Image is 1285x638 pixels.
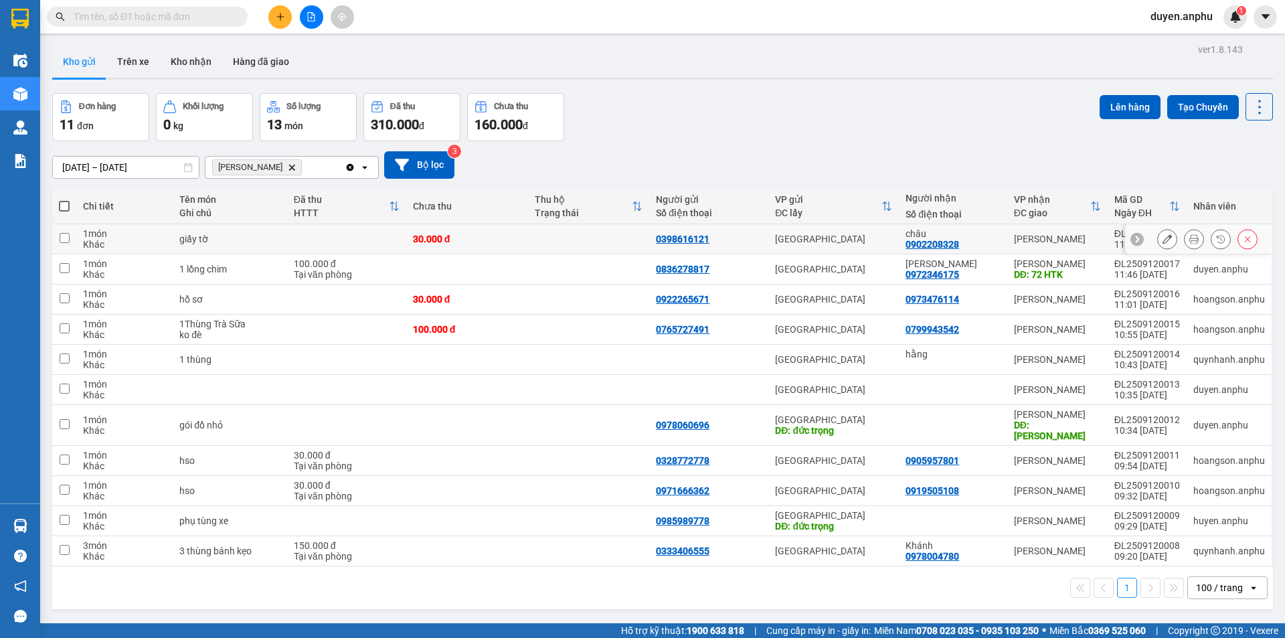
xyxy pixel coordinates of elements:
[1114,360,1180,370] div: 10:43 [DATE]
[371,116,419,133] span: 310.000
[1014,269,1101,280] div: DĐ: 72 HTK
[83,349,166,360] div: 1 món
[79,102,116,111] div: Đơn hàng
[294,269,400,280] div: Tại văn phòng
[775,294,892,305] div: [GEOGRAPHIC_DATA]
[179,420,280,430] div: gói đồ nhỏ
[83,239,166,250] div: Khác
[1196,581,1243,594] div: 100 / trang
[1114,510,1180,521] div: ĐL2509120009
[83,450,166,461] div: 1 món
[621,623,744,638] span: Hỗ trợ kỹ thuật:
[768,189,899,224] th: Toggle SortBy
[1114,258,1180,269] div: ĐL2509120017
[906,258,1001,269] div: Vũ
[1229,11,1241,23] img: icon-new-feature
[13,154,27,168] img: solution-icon
[13,87,27,101] img: warehouse-icon
[1114,461,1180,471] div: 09:54 [DATE]
[337,12,347,21] span: aim
[775,414,892,425] div: [GEOGRAPHIC_DATA]
[294,194,389,205] div: Đã thu
[1114,239,1180,250] div: 11:47 [DATE]
[83,551,166,562] div: Khác
[363,93,460,141] button: Đã thu310.000đ
[268,5,292,29] button: plus
[1007,189,1108,224] th: Toggle SortBy
[906,551,959,562] div: 0978004780
[294,551,400,562] div: Tại văn phòng
[1157,229,1177,249] div: Sửa đơn hàng
[874,623,1039,638] span: Miền Nam
[535,208,632,218] div: Trạng thái
[1114,194,1169,205] div: Mã GD
[1014,515,1101,526] div: [PERSON_NAME]
[83,461,166,471] div: Khác
[179,546,280,556] div: 3 thùng bánh kẹo
[1014,294,1101,305] div: [PERSON_NAME]
[528,189,650,224] th: Toggle SortBy
[656,515,709,526] div: 0985989778
[83,228,166,239] div: 1 món
[1114,414,1180,425] div: ĐL2509120012
[775,384,892,395] div: [GEOGRAPHIC_DATA]
[1014,546,1101,556] div: [PERSON_NAME]
[1114,208,1169,218] div: Ngày ĐH
[1193,294,1265,305] div: hoangson.anphu
[656,485,709,496] div: 0971666362
[359,162,370,173] svg: open
[286,102,321,111] div: Số lượng
[183,102,224,111] div: Khối lượng
[56,12,65,21] span: search
[53,157,199,178] input: Select a date range.
[775,425,892,436] div: DĐ: đức trọng
[1114,299,1180,310] div: 11:01 [DATE]
[294,540,400,551] div: 150.000 đ
[83,329,166,340] div: Khác
[1117,578,1137,598] button: 1
[14,550,27,562] span: question-circle
[83,414,166,425] div: 1 món
[1193,420,1265,430] div: duyen.anphu
[1014,485,1101,496] div: [PERSON_NAME]
[276,12,285,21] span: plus
[11,9,29,29] img: logo-vxr
[775,194,881,205] div: VP gửi
[1193,384,1265,395] div: duyen.anphu
[179,208,280,218] div: Ghi chú
[448,145,461,158] sup: 3
[1193,324,1265,335] div: hoangson.anphu
[775,264,892,274] div: [GEOGRAPHIC_DATA]
[288,163,296,171] svg: Delete
[294,480,400,491] div: 30.000 đ
[83,360,166,370] div: Khác
[1114,289,1180,299] div: ĐL2509120016
[906,193,1001,204] div: Người nhận
[83,491,166,501] div: Khác
[1193,485,1265,496] div: hoangson.anphu
[1114,540,1180,551] div: ĐL2509120008
[390,102,415,111] div: Đã thu
[1014,354,1101,365] div: [PERSON_NAME]
[413,294,521,305] div: 30.000 đ
[179,354,280,365] div: 1 thùng
[294,208,389,218] div: HTTT
[656,194,762,205] div: Người gửi
[656,546,709,556] div: 0333406555
[1237,6,1246,15] sup: 1
[1114,329,1180,340] div: 10:55 [DATE]
[179,455,280,466] div: hso
[775,455,892,466] div: [GEOGRAPHIC_DATA]
[916,625,1039,636] strong: 0708 023 035 - 0935 103 250
[52,46,106,78] button: Kho gửi
[1193,354,1265,365] div: quynhanh.anphu
[656,324,709,335] div: 0765727491
[775,521,892,532] div: DĐ: đức trọng
[294,491,400,501] div: Tại văn phòng
[13,54,27,68] img: warehouse-icon
[775,234,892,244] div: [GEOGRAPHIC_DATA]
[179,264,280,274] div: 1 lồng chim
[179,485,280,496] div: hso
[906,294,959,305] div: 0973476114
[384,151,454,179] button: Bộ lọc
